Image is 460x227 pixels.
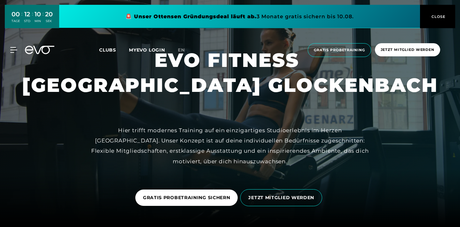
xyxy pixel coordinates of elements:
div: TAGE [12,19,20,23]
div: 10 [35,10,41,19]
a: JETZT MITGLIED WERDEN [240,184,325,211]
h1: EVO FITNESS [GEOGRAPHIC_DATA] GLOCKENBACH [22,48,438,98]
div: 20 [45,10,53,19]
span: en [178,47,185,53]
span: Jetzt Mitglied werden [381,47,434,53]
a: en [178,46,193,54]
div: MIN [35,19,41,23]
div: 12 [24,10,30,19]
a: Clubs [99,47,129,53]
span: Gratis Probetraining [314,47,365,53]
span: Clubs [99,47,116,53]
div: SEK [45,19,53,23]
span: CLOSE [430,14,446,20]
a: GRATIS PROBETRAINING SICHERN [135,185,241,211]
span: JETZT MITGLIED WERDEN [248,194,314,201]
a: Gratis Probetraining [306,43,373,57]
a: MYEVO LOGIN [129,47,165,53]
button: CLOSE [420,5,455,28]
div: 00 [12,10,20,19]
div: STD [24,19,30,23]
div: : [32,10,33,27]
span: GRATIS PROBETRAINING SICHERN [143,194,230,201]
div: Hier trifft modernes Training auf ein einzigartiges Studioerlebnis im Herzen [GEOGRAPHIC_DATA]. U... [86,125,374,166]
a: Jetzt Mitglied werden [373,43,442,57]
div: : [21,10,22,27]
div: : [43,10,44,27]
